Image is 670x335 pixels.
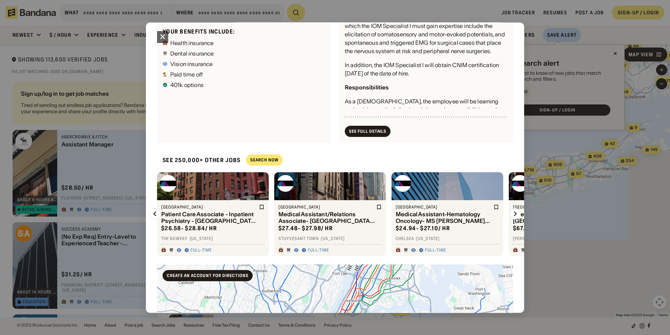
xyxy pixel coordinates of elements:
div: [GEOGRAPHIC_DATA] [396,204,492,210]
div: $ 27.48 - $27.98 / hr [278,225,333,232]
div: See Full Details [349,129,386,133]
img: Mount Sinai logo [277,175,294,192]
div: Vision insurance [170,61,213,67]
div: Chelsea · [US_STATE] [396,236,499,242]
div: Dental insurance [170,51,214,56]
div: Medical Assistant-Hematology Oncology- MS [PERSON_NAME][GEOGRAPHIC_DATA] FT Days [396,211,492,225]
img: Mount Sinai logo [394,175,411,192]
div: Health insurance [170,40,214,46]
img: Right Arrow [509,208,521,219]
div: [GEOGRAPHIC_DATA] [161,204,258,210]
div: Paid time off [170,72,203,77]
div: Full-time [425,248,446,253]
div: In addition, the IOM Specialist I will obtain CNIM certification [DATE] of the date of hire. [345,61,507,78]
div: Medical Assistant/Relations Associate- [GEOGRAPHIC_DATA] Doctors Medical Group - Full Time - Days [278,211,375,225]
div: The Bowery · [US_STATE] [161,236,265,242]
div: Responsibilities [345,84,389,91]
div: Stuyvesant Town · [US_STATE] [278,236,382,242]
div: [GEOGRAPHIC_DATA] [513,204,609,210]
img: Mount Sinai logo [160,175,177,192]
div: Full-time [191,248,212,253]
div: $ 24.94 - $27.10 / hr [396,225,450,232]
img: Left Arrow [149,208,161,219]
div: As a [DEMOGRAPHIC_DATA], the employee will be learning and training on the following duties and r... [345,97,507,123]
div: 401k options [170,82,203,88]
img: Mount Sinai logo [512,175,528,192]
div: Search Now [250,158,278,162]
div: [PERSON_NAME] [PERSON_NAME] · [US_STATE] [513,236,616,242]
div: Full-time [308,248,329,253]
div: Your benefits include: [163,28,325,35]
div: [GEOGRAPHIC_DATA] [278,204,375,210]
div: Create an account for directions [167,274,248,278]
div: $ 26.58 - $28.84 / hr [161,225,217,232]
div: $ 67.19 - $100.78 / hr [513,225,569,232]
div: Patient Care Associate - Inpatient Psychiatry - [GEOGRAPHIC_DATA] - Full Time/Days [161,211,258,225]
div: See 250,000+ other jobs [157,151,240,169]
